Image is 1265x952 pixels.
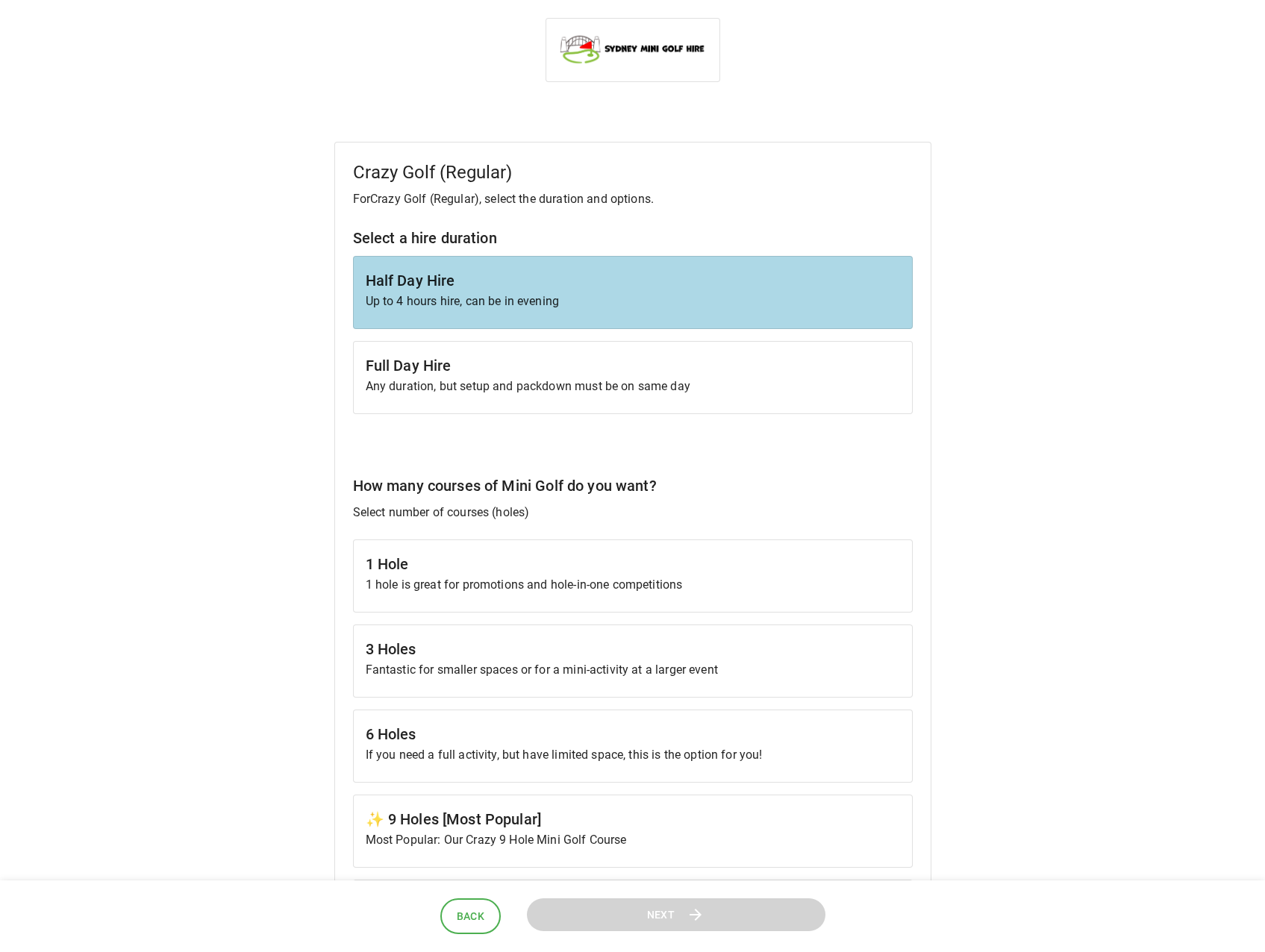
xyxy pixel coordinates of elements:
span: Next [647,906,675,924]
p: If you need a full activity, but have limited space, this is the option for you! [366,746,900,764]
h6: 6 Holes [366,722,900,746]
p: Up to 4 hours hire, can be in evening [366,292,900,310]
p: Select number of courses (holes) [353,504,913,522]
span: Back [457,907,485,926]
p: Fantastic for smaller spaces or for a mini-activity at a larger event [366,661,900,679]
p: Any duration, but setup and packdown must be on same day [366,378,900,395]
h6: Select a hire duration [353,226,913,250]
button: Next [527,898,825,932]
p: 1 hole is great for promotions and hole-in-one competitions [366,576,900,594]
h6: 1 Hole [366,552,900,576]
h5: Crazy Golf (Regular) [353,160,913,184]
h6: 3 Holes [366,637,900,661]
h6: ✨ 9 Holes [Most Popular] [366,807,900,831]
p: Most Popular: Our Crazy 9 Hole Mini Golf Course [366,831,900,849]
button: Back [440,898,502,935]
p: For Crazy Golf (Regular) , select the duration and options. [353,190,913,208]
h6: Full Day Hire [366,354,900,378]
h6: Half Day Hire [366,269,900,292]
img: Sydney Mini Golf Hire logo [558,31,708,66]
h6: How many courses of Mini Golf do you want? [353,474,913,498]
